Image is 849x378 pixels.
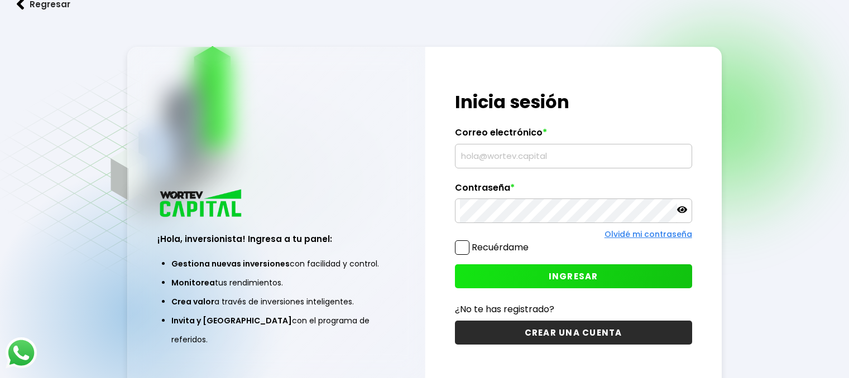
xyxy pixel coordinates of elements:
img: logo_wortev_capital [157,188,246,221]
li: con facilidad y control. [171,254,381,273]
span: Invita y [GEOGRAPHIC_DATA] [171,315,292,326]
li: tus rendimientos. [171,273,381,292]
a: ¿No te has registrado?CREAR UNA CUENTA [455,302,692,345]
button: INGRESAR [455,264,692,288]
li: a través de inversiones inteligentes. [171,292,381,311]
label: Contraseña [455,182,692,199]
input: hola@wortev.capital [460,144,687,168]
h3: ¡Hola, inversionista! Ingresa a tu panel: [157,232,395,245]
li: con el programa de referidos. [171,311,381,349]
label: Correo electrónico [455,127,692,144]
a: Olvidé mi contraseña [605,229,692,240]
img: logos_whatsapp-icon.242b2217.svg [6,337,37,369]
h1: Inicia sesión [455,89,692,115]
span: Crea valor [171,296,214,307]
button: CREAR UNA CUENTA [455,321,692,345]
span: Monitorea [171,277,215,288]
span: Gestiona nuevas inversiones [171,258,290,269]
span: INGRESAR [549,270,598,282]
p: ¿No te has registrado? [455,302,692,316]
label: Recuérdame [472,241,529,254]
